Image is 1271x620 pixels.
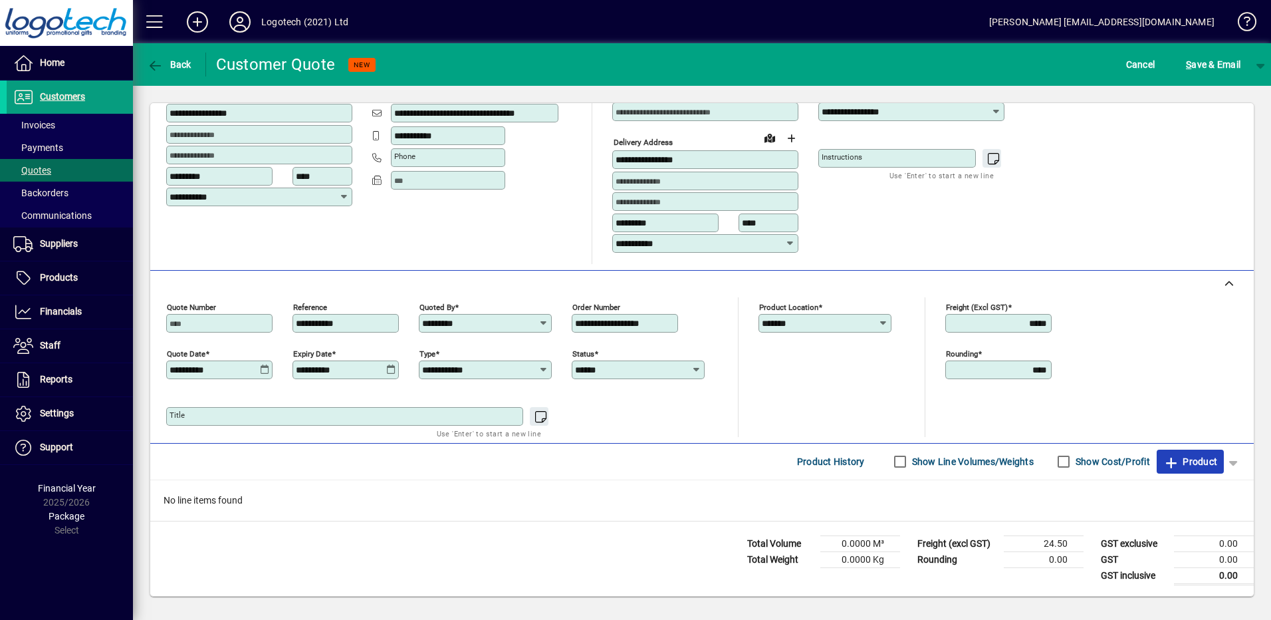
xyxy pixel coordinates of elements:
[1004,536,1084,551] td: 24.50
[144,53,195,77] button: Back
[437,426,541,441] mat-hint: Use 'Enter' to start a new line
[40,374,72,385] span: Reports
[792,450,870,474] button: Product History
[13,120,55,130] span: Invoices
[1174,536,1254,551] td: 0.00
[820,536,900,551] td: 0.0000 M³
[7,204,133,227] a: Communications
[911,551,1004,567] td: Rounding
[7,114,133,136] a: Invoices
[1157,450,1224,474] button: Product
[7,228,133,261] a: Suppliers
[1179,53,1247,77] button: Save & Email
[216,54,336,75] div: Customer Quote
[572,302,620,311] mat-label: Order number
[1004,551,1084,567] td: 0.00
[7,329,133,363] a: Staff
[1174,567,1254,584] td: 0.00
[1228,3,1254,46] a: Knowledge Base
[394,152,415,161] mat-label: Phone
[909,455,1034,468] label: Show Line Volumes/Weights
[946,349,978,358] mat-label: Rounding
[40,408,74,418] span: Settings
[7,182,133,204] a: Backorders
[133,53,206,77] app-page-header-button: Back
[911,536,1004,551] td: Freight (excl GST)
[170,410,185,420] mat-label: Title
[7,295,133,329] a: Financials
[1094,567,1174,584] td: GST inclusive
[419,349,435,358] mat-label: Type
[7,136,133,159] a: Payments
[7,397,133,430] a: Settings
[797,451,865,472] span: Product History
[13,188,68,198] span: Backorders
[419,302,455,311] mat-label: Quoted by
[822,152,862,162] mat-label: Instructions
[1094,551,1174,567] td: GST
[820,551,900,567] td: 0.0000 Kg
[1123,53,1159,77] button: Cancel
[13,165,51,176] span: Quotes
[889,168,994,183] mat-hint: Use 'Enter' to start a new line
[1126,54,1155,75] span: Cancel
[40,442,73,452] span: Support
[1174,551,1254,567] td: 0.00
[741,551,820,567] td: Total Weight
[147,59,191,70] span: Back
[1094,536,1174,551] td: GST exclusive
[572,349,594,358] mat-label: Status
[780,128,802,149] button: Choose address
[1163,451,1217,472] span: Product
[13,210,92,221] span: Communications
[40,306,82,317] span: Financials
[13,142,63,153] span: Payments
[7,47,133,80] a: Home
[7,363,133,396] a: Reports
[7,431,133,464] a: Support
[40,272,78,283] span: Products
[946,302,1008,311] mat-label: Freight (excl GST)
[759,302,818,311] mat-label: Product location
[150,480,1254,521] div: No line items found
[40,57,64,68] span: Home
[989,11,1214,33] div: [PERSON_NAME] [EMAIL_ADDRESS][DOMAIN_NAME]
[293,302,327,311] mat-label: Reference
[1073,455,1150,468] label: Show Cost/Profit
[219,10,261,34] button: Profile
[167,349,205,358] mat-label: Quote date
[1186,59,1191,70] span: S
[176,10,219,34] button: Add
[40,91,85,102] span: Customers
[40,238,78,249] span: Suppliers
[7,261,133,295] a: Products
[40,340,60,351] span: Staff
[741,536,820,551] td: Total Volume
[49,511,84,522] span: Package
[293,349,332,358] mat-label: Expiry date
[261,11,348,33] div: Logotech (2021) Ltd
[38,483,96,494] span: Financial Year
[354,61,370,69] span: NEW
[7,159,133,182] a: Quotes
[759,127,780,148] a: View on map
[1186,54,1240,75] span: ave & Email
[167,302,216,311] mat-label: Quote number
